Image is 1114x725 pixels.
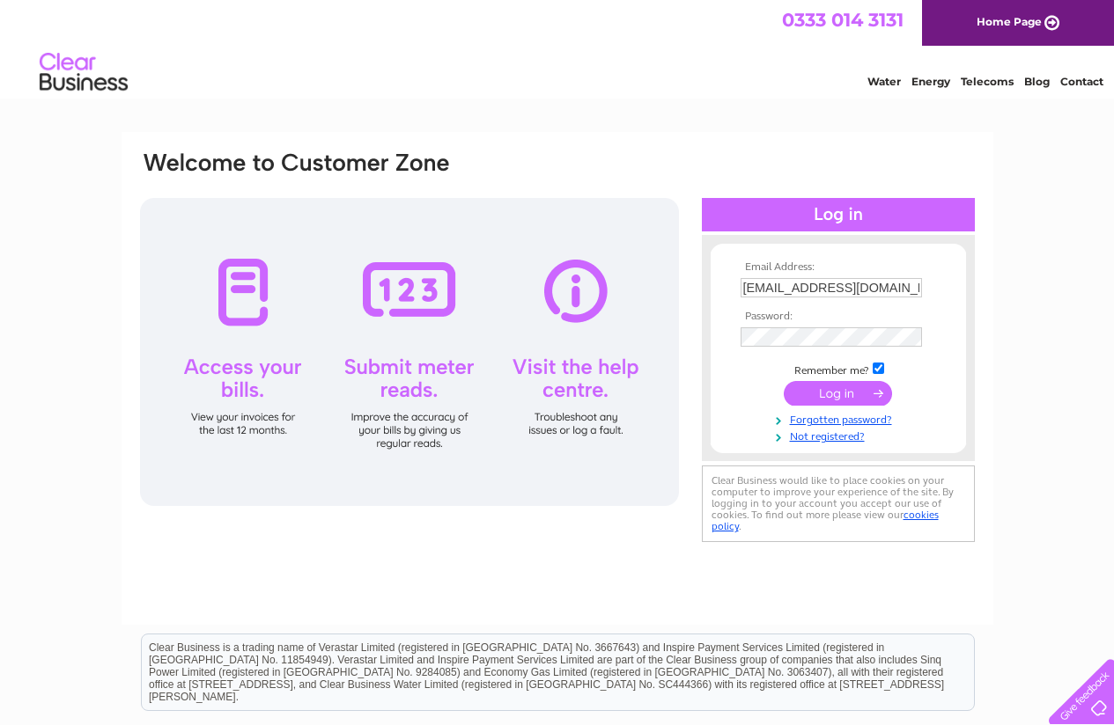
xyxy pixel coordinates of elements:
th: Email Address: [736,261,941,274]
div: Clear Business would like to place cookies on your computer to improve your experience of the sit... [702,465,975,542]
a: Not registered? [741,427,941,443]
a: Blog [1024,75,1050,88]
a: Contact [1060,75,1103,88]
div: Clear Business is a trading name of Verastar Limited (registered in [GEOGRAPHIC_DATA] No. 3667643... [142,10,974,85]
a: 0333 014 3131 [782,9,904,31]
a: Telecoms [961,75,1014,88]
td: Remember me? [736,360,941,377]
a: Forgotten password? [741,410,941,427]
input: Submit [784,381,892,406]
a: Water [867,75,901,88]
a: cookies policy [712,509,939,532]
img: logo.png [39,46,129,99]
a: Energy [911,75,950,88]
th: Password: [736,311,941,323]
